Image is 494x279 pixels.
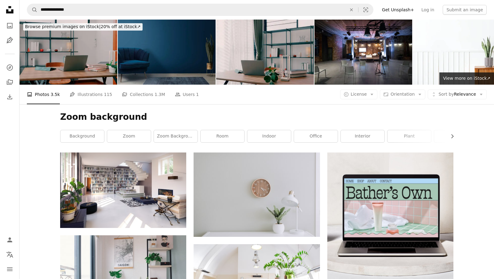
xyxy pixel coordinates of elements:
form: Find visuals sitewide [27,4,373,16]
span: License [351,92,367,97]
span: Orientation [390,92,415,97]
a: Explore [4,61,16,74]
a: Get Unsplash+ [378,5,418,15]
a: plant [387,130,431,142]
span: Browse premium images on iStock | [25,24,100,29]
a: interior [341,130,384,142]
a: View more on iStock↗ [439,72,494,85]
a: zoom background office [154,130,198,142]
a: indoor [247,130,291,142]
img: white desk lamp beside green plant [194,152,320,237]
a: white desk lamp beside green plant [194,192,320,197]
a: background [60,130,104,142]
span: 1 [196,91,199,98]
span: View more on iStock ↗ [443,76,490,81]
a: Photos [4,20,16,32]
img: file-1707883121023-8e3502977149image [327,152,453,279]
span: 115 [104,91,112,98]
button: Submit an image [443,5,487,15]
button: Language [4,248,16,261]
a: Log in / Sign up [4,234,16,246]
a: Collections 1.3M [122,85,165,104]
a: Collections [4,76,16,88]
button: Clear [345,4,358,16]
button: Visual search [358,4,373,16]
span: Relevance [438,91,476,97]
a: office [294,130,338,142]
a: Log in [418,5,438,15]
a: Browse premium images on iStock|20% off at iStock↗ [20,20,146,34]
a: Download History [4,91,16,103]
button: Orientation [380,90,425,99]
img: Table with Laptop and Studying Supplies, Ready for Upcoming Online Class. [20,20,117,85]
img: modern living interior. 3d rendering concept design [60,152,186,228]
span: 20% off at iStock ↗ [25,24,141,29]
img: Table with Laptop and Studying Supplies, Ready for Upcoming Online Class. [216,20,314,85]
button: License [340,90,378,99]
a: room [201,130,244,142]
button: Sort byRelevance [428,90,487,99]
a: Illustrations 115 [70,85,112,104]
span: Sort by [438,92,454,97]
img: Modern seminar space in convention center [314,20,412,85]
a: Illustrations [4,34,16,46]
a: modern living interior. 3d rendering concept design [60,187,186,193]
button: Menu [4,263,16,275]
h1: Zoom background [60,112,453,123]
a: grey [434,130,478,142]
button: scroll list to the right [447,130,453,142]
button: Search Unsplash [27,4,38,16]
span: 1.3M [154,91,165,98]
a: Users 1 [175,85,199,104]
img: Retro living room interior design [118,20,216,85]
a: zoom [107,130,151,142]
